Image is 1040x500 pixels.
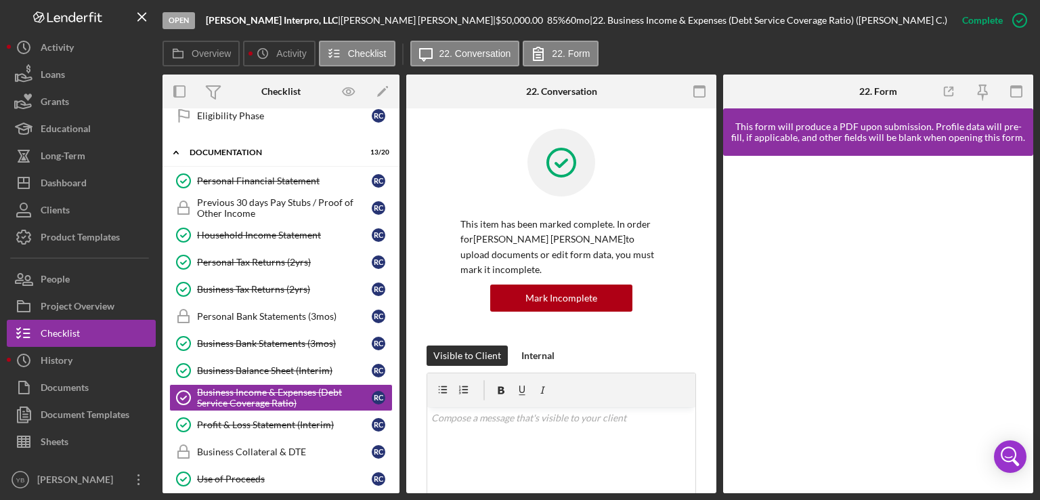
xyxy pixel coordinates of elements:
[994,440,1026,473] div: Open Intercom Messenger
[169,438,393,465] a: Business Collateral & DTERC
[433,346,501,366] div: Visible to Client
[372,228,385,242] div: R C
[372,445,385,459] div: R C
[169,411,393,438] a: Profit & Loss Statement (Interim)RC
[197,257,372,268] div: Personal Tax Returns (2yrs)
[192,48,231,59] label: Overview
[372,255,385,269] div: R C
[197,284,372,295] div: Business Tax Returns (2yrs)
[372,174,385,188] div: R C
[41,401,129,432] div: Document Templates
[372,472,385,486] div: R C
[41,347,72,377] div: History
[169,465,393,493] a: Use of ProceedsRC
[41,374,89,404] div: Documents
[197,197,372,219] div: Previous 30 days Pay Stubs / Proof of Other Income
[169,330,393,357] a: Business Bank Statements (3mos)RC
[737,169,1021,480] iframe: Lenderfit form
[7,428,156,455] button: Sheets
[7,374,156,401] button: Documents
[372,283,385,296] div: R C
[169,303,393,330] a: Personal Bank Statements (3mos)RC
[341,15,496,26] div: [PERSON_NAME] [PERSON_NAME] |
[169,249,393,276] a: Personal Tax Returns (2yrs)RC
[439,48,511,59] label: 22. Conversation
[7,401,156,428] button: Document Templates
[276,48,306,59] label: Activity
[190,148,355,157] div: Documentation
[490,285,632,312] button: Mark Incomplete
[526,86,597,97] div: 22. Conversation
[410,41,520,66] button: 22. Conversation
[372,364,385,377] div: R C
[34,466,122,497] div: [PERSON_NAME]
[319,41,395,66] button: Checklist
[962,7,1003,34] div: Complete
[243,41,315,66] button: Activity
[372,310,385,323] div: R C
[41,428,68,459] div: Sheets
[565,15,590,26] div: 60 mo
[169,222,393,249] a: Household Income StatementRC
[949,7,1033,34] button: Complete
[515,346,561,366] button: Internal
[206,14,338,26] b: [PERSON_NAME] Interpro, LLC
[427,346,508,366] button: Visible to Client
[7,293,156,320] button: Project Overview
[348,48,387,59] label: Checklist
[547,15,565,26] div: 85 %
[169,194,393,222] a: Previous 30 days Pay Stubs / Proof of Other IncomeRC
[206,15,341,26] div: |
[496,15,547,26] div: $50,000.00
[523,41,599,66] button: 22. Form
[197,446,372,457] div: Business Collateral & DTE
[169,167,393,194] a: Personal Financial StatementRC
[162,12,195,29] div: Open
[372,109,385,123] div: R C
[730,121,1026,143] div: This form will produce a PDF upon submission. Profile data will pre-fill, if applicable, and othe...
[525,285,597,312] div: Mark Incomplete
[197,230,372,241] div: Household Income Statement
[197,419,372,430] div: Profit & Loss Statement (Interim)
[169,102,393,129] a: Eligibility PhaseRC
[7,320,156,347] button: Checklist
[41,293,114,323] div: Project Overview
[41,320,80,350] div: Checklist
[521,346,555,366] div: Internal
[552,48,590,59] label: 22. Form
[197,338,372,349] div: Business Bank Statements (3mos)
[261,86,301,97] div: Checklist
[169,357,393,384] a: Business Balance Sheet (Interim)RC
[16,476,25,484] text: YB
[372,418,385,432] div: R C
[372,201,385,215] div: R C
